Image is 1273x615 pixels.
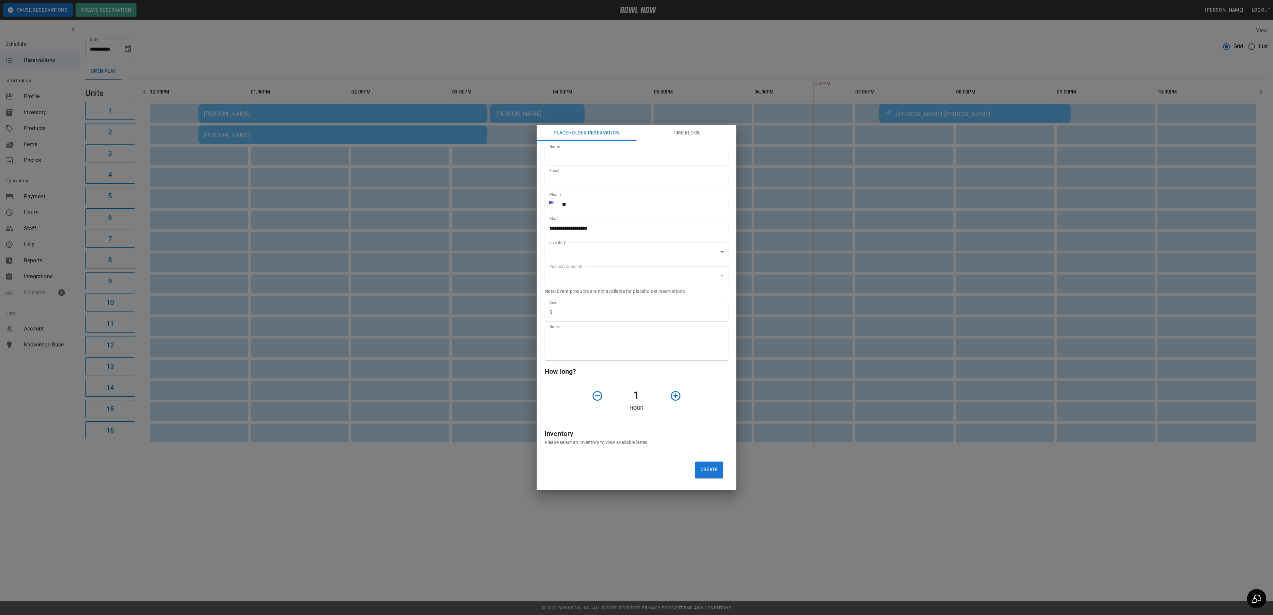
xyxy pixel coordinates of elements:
[606,389,667,403] h4: 1
[549,199,559,209] button: Select country
[636,125,736,141] button: Time Block
[545,404,728,412] p: Hour
[545,366,728,377] h6: How long?
[545,243,728,261] div: ​
[549,216,558,221] label: Start
[549,308,552,316] p: $
[545,428,728,439] h6: Inventory
[545,267,728,285] div: ​
[545,219,724,237] input: Choose date, selected date is Sep 6, 2025
[545,439,728,446] p: Please select an inventory to view available lanes
[549,192,561,197] label: Phone
[537,125,636,141] button: Placeholder Reservation
[695,462,723,478] button: Create
[545,288,728,295] p: Note: Event products are not available for placeholder reservations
